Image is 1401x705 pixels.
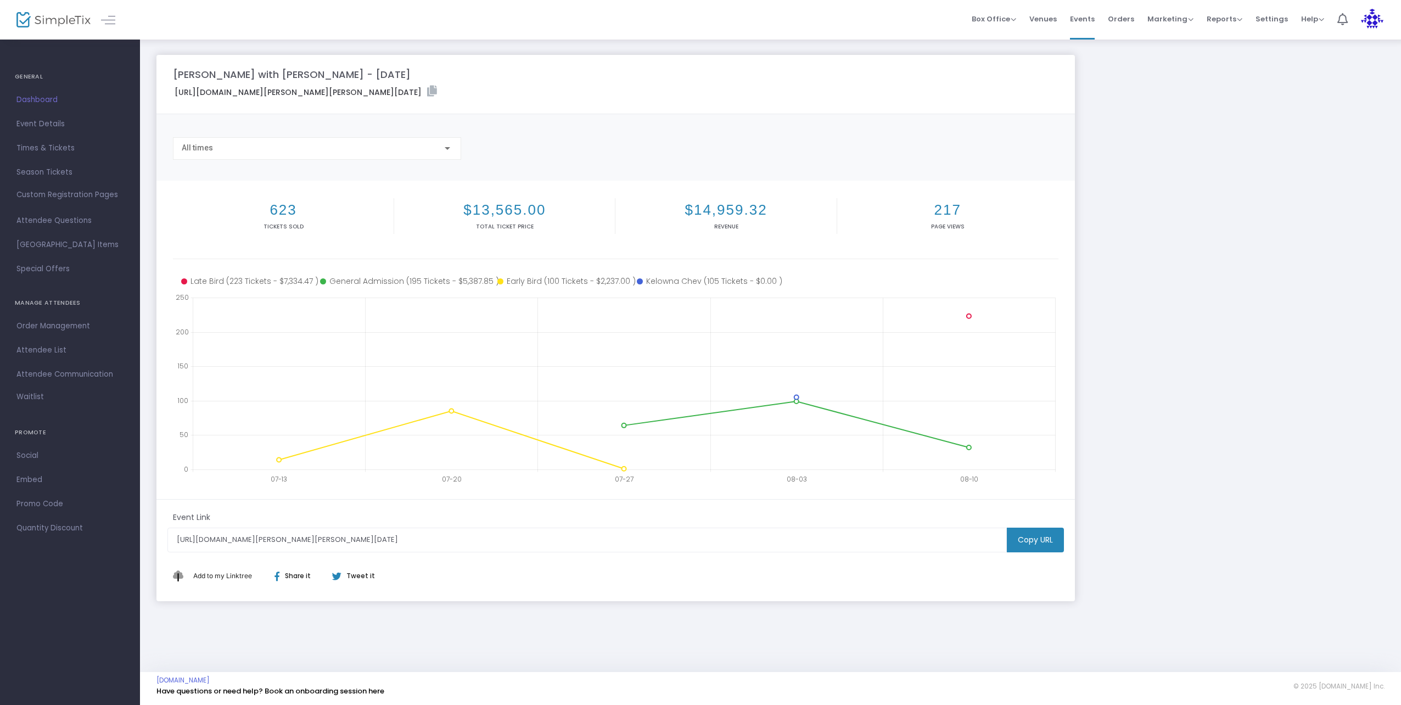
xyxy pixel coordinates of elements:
p: Revenue [618,222,834,231]
text: 0 [184,465,188,474]
div: Share it [264,571,332,581]
h4: MANAGE ATTENDEES [15,292,125,314]
span: Help [1301,14,1324,24]
span: Venues [1029,5,1057,33]
span: Reports [1207,14,1242,24]
text: 07-20 [442,474,462,484]
span: Settings [1256,5,1288,33]
h4: PROMOTE [15,422,125,444]
span: Waitlist [16,391,44,402]
span: Box Office [972,14,1016,24]
p: Tickets sold [175,222,391,231]
text: 08-10 [960,474,978,484]
span: Order Management [16,319,124,333]
p: Total Ticket Price [396,222,613,231]
img: linktree [173,570,190,581]
span: Dashboard [16,93,124,107]
span: All times [182,143,213,152]
p: Page Views [839,222,1056,231]
text: 08-03 [787,474,807,484]
text: 07-27 [615,474,634,484]
span: Custom Registration Pages [16,189,118,200]
span: Event Details [16,117,124,131]
a: [DOMAIN_NAME] [156,676,210,685]
span: Social [16,449,124,463]
button: Add This to My Linktree [190,563,255,589]
m-button: Copy URL [1007,528,1064,552]
h2: $14,959.32 [618,202,834,219]
span: Add to my Linktree [193,572,252,580]
span: Marketing [1147,14,1193,24]
span: Times & Tickets [16,141,124,155]
text: 07-13 [271,474,287,484]
h2: 623 [175,202,391,219]
span: Orders [1108,5,1134,33]
span: Attendee Questions [16,214,124,228]
span: © 2025 [DOMAIN_NAME] Inc. [1293,682,1385,691]
h2: 217 [839,202,1056,219]
m-panel-subtitle: Event Link [173,512,210,523]
div: Tweet it [321,571,380,581]
text: 50 [180,430,188,439]
span: Embed [16,473,124,487]
text: 150 [177,361,188,371]
a: Have questions or need help? Book an onboarding session here [156,686,384,696]
span: Season Tickets [16,165,124,180]
span: Attendee List [16,343,124,357]
text: 250 [176,293,189,302]
span: Events [1070,5,1095,33]
text: 200 [176,327,189,336]
span: Promo Code [16,497,124,511]
label: [URL][DOMAIN_NAME][PERSON_NAME][PERSON_NAME][DATE] [175,86,437,98]
span: Quantity Discount [16,521,124,535]
span: Attendee Communication [16,367,124,382]
span: [GEOGRAPHIC_DATA] Items [16,238,124,252]
h4: GENERAL [15,66,125,88]
m-panel-title: [PERSON_NAME] with [PERSON_NAME] - [DATE] [173,67,411,82]
span: Special Offers [16,262,124,276]
text: 100 [177,395,188,405]
h2: $13,565.00 [396,202,613,219]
